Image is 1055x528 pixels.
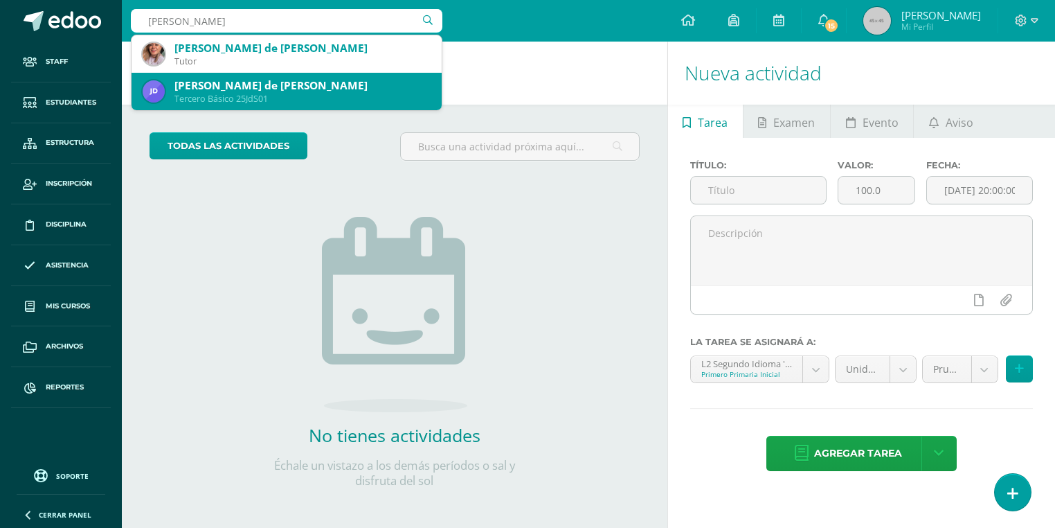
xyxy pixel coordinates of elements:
a: todas las Actividades [150,132,307,159]
a: Disciplina [11,204,111,245]
span: Agregar tarea [814,437,902,470]
label: Valor: [838,160,915,170]
span: Reportes [46,382,84,393]
div: [PERSON_NAME] de [PERSON_NAME] [174,41,431,55]
label: Fecha: [926,160,1033,170]
span: Cerrar panel [39,510,91,520]
input: Puntos máximos [838,177,914,204]
div: L2 Segundo Idioma 'compound--L2 Segundo Idioma' [701,356,793,369]
a: Tarea [668,105,743,138]
span: 15 [824,18,839,33]
a: Estudiantes [11,82,111,123]
span: Soporte [56,471,89,481]
div: Primero Primaria Inicial [701,369,793,379]
input: Busca un usuario... [131,9,442,33]
span: Prueba de Logro (40.0%) [933,356,961,382]
img: 45x45 [863,7,891,35]
a: Inscripción [11,164,111,204]
input: Fecha de entrega [927,177,1032,204]
a: Examen [743,105,830,138]
a: Prueba de Logro (40.0%) [923,356,998,382]
img: no_activities.png [322,217,467,412]
span: Archivos [46,341,83,352]
div: Tutor [174,55,431,67]
a: Unidad 4 [836,356,916,382]
span: Evento [863,106,899,139]
a: Reportes [11,367,111,408]
a: Evento [831,105,913,138]
span: Mis cursos [46,301,90,312]
a: Archivos [11,326,111,367]
div: [PERSON_NAME] de [PERSON_NAME] [174,78,431,93]
a: Staff [11,42,111,82]
span: Staff [46,56,68,67]
input: Título [691,177,826,204]
a: L2 Segundo Idioma 'compound--L2 Segundo Idioma'Primero Primaria Inicial [691,356,829,382]
label: La tarea se asignará a: [690,337,1033,347]
a: Asistencia [11,245,111,286]
img: 019eaaf293735b9fae316da47bb01593.png [143,80,165,103]
span: Estructura [46,137,94,148]
input: Busca una actividad próxima aquí... [401,133,639,160]
a: Estructura [11,123,111,164]
span: Estudiantes [46,97,96,108]
p: Échale un vistazo a los demás períodos o sal y disfruta del sol [256,458,533,489]
h1: Nueva actividad [685,42,1038,105]
a: Soporte [17,466,105,484]
span: Asistencia [46,260,89,271]
span: Mi Perfil [901,21,981,33]
span: Inscripción [46,178,92,189]
span: Disciplina [46,219,87,230]
h2: No tienes actividades [256,423,533,447]
span: Examen [773,106,815,139]
div: Tercero Básico 25JdS01 [174,93,431,105]
span: Unidad 4 [846,356,879,382]
span: [PERSON_NAME] [901,8,981,22]
a: Aviso [914,105,988,138]
span: Tarea [698,106,728,139]
img: 34e3044dabca9442df56d2c89d696bde.png [143,43,165,65]
span: Aviso [946,106,973,139]
a: Mis cursos [11,286,111,327]
label: Título: [690,160,827,170]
